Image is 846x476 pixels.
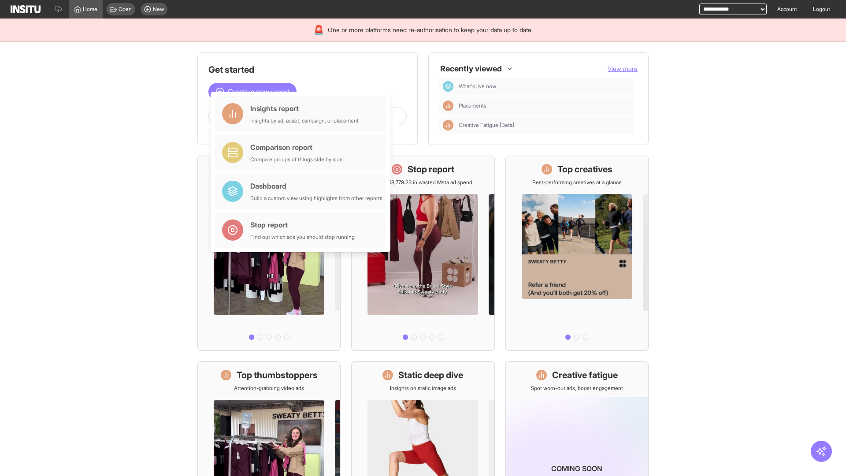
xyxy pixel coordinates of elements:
[83,6,97,13] span: Home
[250,219,355,230] div: Stop report
[443,81,453,92] div: Dashboard
[250,181,382,191] div: Dashboard
[505,156,649,351] a: Top creativesBest-performing creatives at a glance
[459,83,496,90] span: What's live now
[351,156,494,351] a: Stop reportSave £18,779.23 in wasted Meta ad spend
[443,100,453,111] div: Insights
[557,163,612,175] h1: Top creatives
[250,142,343,152] div: Comparison report
[197,156,341,351] a: What's live nowSee all active ads instantly
[228,86,289,97] span: Create a new report
[208,63,407,76] h1: Get started
[459,102,486,109] span: Placements
[532,179,622,186] p: Best-performing creatives at a glance
[328,26,533,34] span: One or more platforms need re-authorisation to keep your data up to date.
[390,385,456,392] p: Insights on static image ads
[608,64,638,73] button: View more
[459,83,631,90] span: What's live now
[250,195,382,202] div: Build a custom view using highlights from other reports
[153,6,164,13] span: New
[408,163,454,175] h1: Stop report
[459,122,514,129] span: Creative Fatigue [Beta]
[237,369,318,381] h1: Top thumbstoppers
[608,65,638,72] span: View more
[459,122,631,129] span: Creative Fatigue [Beta]
[374,179,472,186] p: Save £18,779.23 in wasted Meta ad spend
[443,120,453,130] div: Insights
[459,102,631,109] span: Placements
[250,117,359,124] div: Insights by ad, adset, campaign, or placement
[250,103,359,114] div: Insights report
[313,24,324,36] div: 🚨
[250,156,343,163] div: Compare groups of things side by side
[234,385,304,392] p: Attention-grabbing video ads
[208,83,297,100] button: Create a new report
[398,369,463,381] h1: Static deep dive
[250,234,355,241] div: Find out which ads you should stop running
[119,6,132,13] span: Open
[11,5,41,13] img: Logo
